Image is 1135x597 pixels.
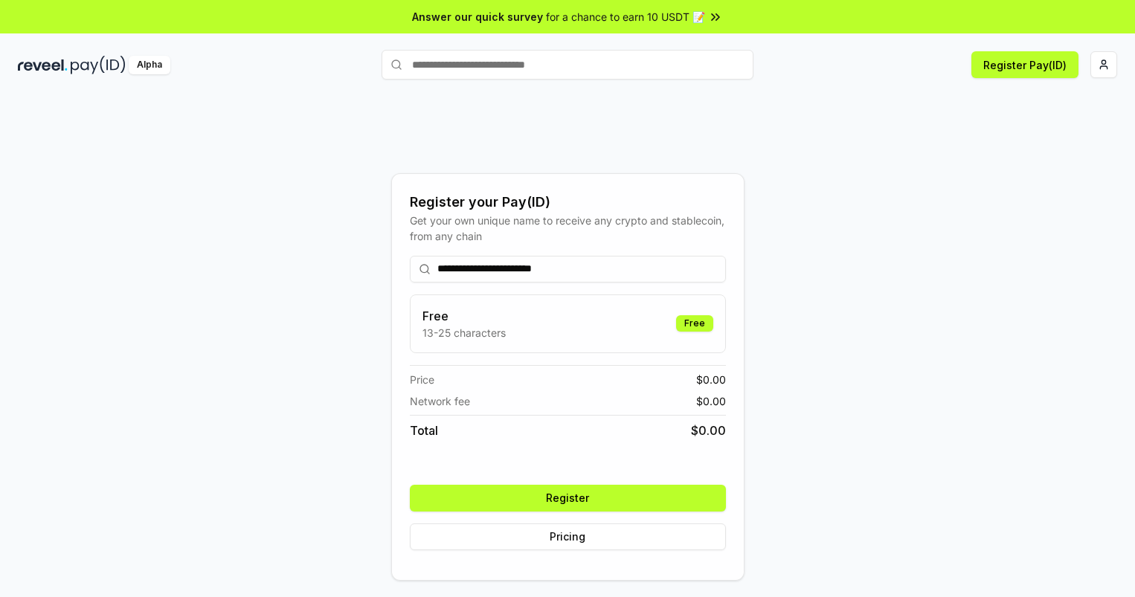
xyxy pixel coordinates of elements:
[422,325,506,341] p: 13-25 characters
[412,9,543,25] span: Answer our quick survey
[676,315,713,332] div: Free
[129,56,170,74] div: Alpha
[71,56,126,74] img: pay_id
[691,422,726,439] span: $ 0.00
[546,9,705,25] span: for a chance to earn 10 USDT 📝
[410,372,434,387] span: Price
[410,192,726,213] div: Register your Pay(ID)
[971,51,1078,78] button: Register Pay(ID)
[696,393,726,409] span: $ 0.00
[696,372,726,387] span: $ 0.00
[410,523,726,550] button: Pricing
[422,307,506,325] h3: Free
[410,213,726,244] div: Get your own unique name to receive any crypto and stablecoin, from any chain
[410,393,470,409] span: Network fee
[18,56,68,74] img: reveel_dark
[410,485,726,512] button: Register
[410,422,438,439] span: Total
